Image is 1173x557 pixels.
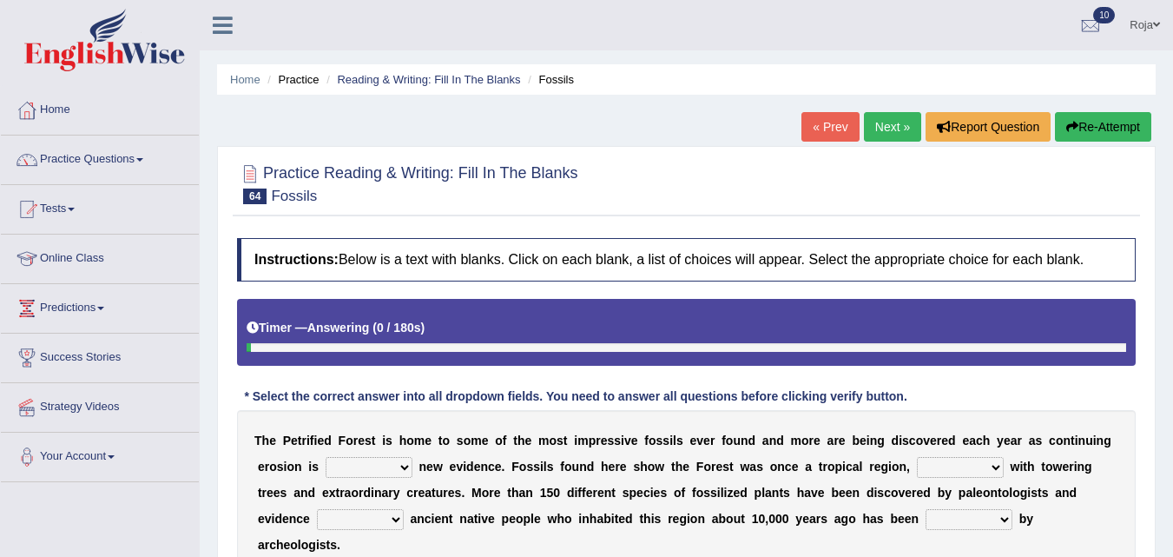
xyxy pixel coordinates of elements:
[482,486,490,500] b: o
[300,486,308,500] b: n
[381,486,388,500] b: a
[675,460,683,474] b: h
[519,460,527,474] b: o
[597,486,604,500] b: e
[363,486,371,500] b: d
[388,486,392,500] b: r
[721,486,724,500] b: l
[425,486,432,500] b: a
[1069,460,1073,474] b: r
[614,434,621,448] b: s
[621,434,624,448] b: i
[1075,434,1078,448] b: i
[853,460,860,474] b: a
[673,434,676,448] b: l
[765,486,772,500] b: a
[1063,434,1071,448] b: n
[1,235,199,278] a: Online Class
[314,434,318,448] b: i
[640,460,648,474] b: h
[1029,434,1036,448] b: a
[524,434,531,448] b: e
[1,383,199,427] a: Strategy Videos
[909,434,916,448] b: c
[237,161,578,204] h2: Practice Reading & Writing: Fill In The Blanks
[899,434,902,448] b: i
[717,486,721,500] b: i
[230,73,260,86] a: Home
[604,486,612,500] b: n
[438,434,443,448] b: t
[258,460,265,474] b: e
[724,486,728,500] b: i
[480,460,488,474] b: n
[690,434,697,448] b: e
[1019,460,1023,474] b: i
[696,460,704,474] b: F
[801,434,809,448] b: o
[741,434,748,448] b: n
[564,460,572,474] b: o
[287,460,294,474] b: o
[948,434,956,448] b: d
[436,486,444,500] b: u
[846,460,853,474] b: c
[596,434,600,448] b: r
[615,460,619,474] b: r
[488,460,495,474] b: c
[443,486,447,500] b: r
[827,460,835,474] b: o
[715,460,722,474] b: e
[1078,434,1086,448] b: n
[237,238,1136,282] h4: Below is a text with blanks. Click on each blank, a list of choices will appear. Select the appro...
[623,486,629,500] b: s
[365,434,372,448] b: s
[852,434,860,448] b: b
[254,434,262,448] b: T
[1049,434,1056,448] b: c
[291,434,298,448] b: e
[867,434,870,448] b: i
[525,486,533,500] b: n
[654,486,661,500] b: e
[740,486,748,500] b: d
[310,434,314,448] b: f
[1071,434,1075,448] b: t
[842,460,846,474] b: i
[382,434,386,448] b: i
[550,434,557,448] b: o
[308,486,316,500] b: d
[582,486,586,500] b: f
[317,434,324,448] b: e
[574,434,577,448] b: i
[976,434,983,448] b: c
[930,434,937,448] b: e
[345,486,352,500] b: a
[587,460,595,474] b: d
[726,434,734,448] b: o
[553,486,560,500] b: 0
[386,434,392,448] b: s
[869,460,873,474] b: r
[1004,434,1011,448] b: e
[563,434,568,448] b: t
[1023,460,1027,474] b: t
[1,86,199,129] a: Home
[692,486,696,500] b: f
[494,486,501,500] b: e
[748,434,756,448] b: d
[805,460,812,474] b: a
[425,434,432,448] b: e
[770,460,778,474] b: o
[284,460,287,474] b: i
[377,321,421,335] b: 0 / 180s
[442,434,450,448] b: o
[421,321,425,335] b: )
[262,434,270,448] b: h
[337,73,520,86] a: Reading & Writing: Fill In The Blanks
[560,460,564,474] b: f
[899,460,906,474] b: n
[359,486,363,500] b: r
[1,136,199,179] a: Practice Questions
[676,434,683,448] b: s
